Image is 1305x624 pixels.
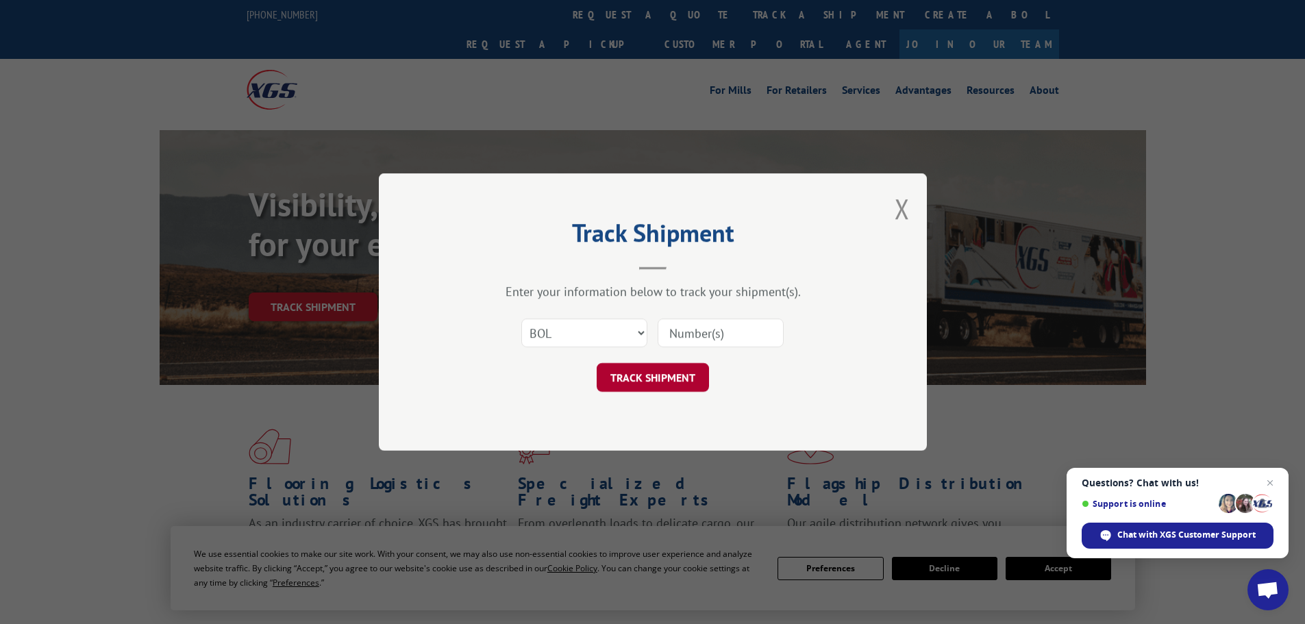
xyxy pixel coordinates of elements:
[1082,499,1214,509] span: Support is online
[1262,475,1278,491] span: Close chat
[1247,569,1289,610] div: Open chat
[447,223,858,249] h2: Track Shipment
[658,319,784,347] input: Number(s)
[1117,529,1256,541] span: Chat with XGS Customer Support
[1082,523,1273,549] div: Chat with XGS Customer Support
[895,190,910,227] button: Close modal
[1082,477,1273,488] span: Questions? Chat with us!
[447,284,858,299] div: Enter your information below to track your shipment(s).
[597,363,709,392] button: TRACK SHIPMENT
